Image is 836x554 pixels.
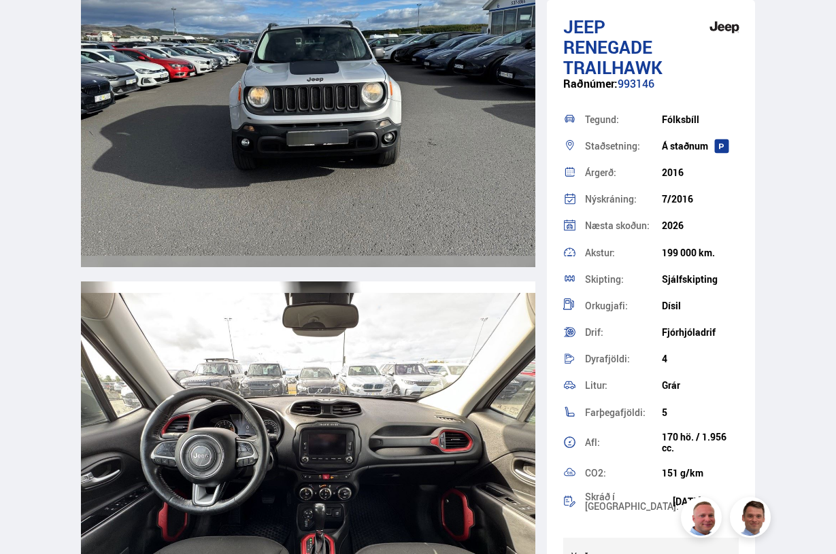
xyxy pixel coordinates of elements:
div: Dyrafjöldi: [585,354,662,364]
div: Dísil [662,300,739,311]
div: Á staðnum [662,141,739,152]
div: Afl: [585,438,662,447]
div: Litur: [585,381,662,390]
span: Raðnúmer: [563,76,618,91]
div: Fjórhjóladrif [662,327,739,338]
div: 993146 [563,77,739,104]
div: Drif: [585,328,662,337]
span: Renegade TRAILHAWK [563,35,663,80]
div: Skipting: [585,275,662,284]
div: Sjálfskipting [662,274,739,285]
div: Tegund: [585,115,662,124]
div: Skráð í [GEOGRAPHIC_DATA]: [585,492,673,511]
div: 199 000 km. [662,247,739,258]
div: Staðsetning: [585,141,662,151]
img: FbJEzSuNWCJXmdc-.webp [732,499,773,540]
img: siFngHWaQ9KaOqBr.png [683,499,724,540]
div: Farþegafjöldi: [585,408,662,417]
div: 7/2016 [662,194,739,205]
div: Næsta skoðun: [585,221,662,230]
div: Orkugjafi: [585,301,662,311]
button: Opna LiveChat spjallviðmót [11,5,52,46]
div: 5 [662,407,739,418]
img: brand logo [704,10,745,44]
div: Nýskráning: [585,194,662,204]
div: Akstur: [585,248,662,258]
div: 2016 [662,167,739,178]
div: Grár [662,380,739,391]
div: 151 g/km [662,468,739,479]
div: [DATE] [673,496,739,507]
div: 2026 [662,220,739,231]
span: Jeep [563,14,605,39]
div: Árgerð: [585,168,662,177]
div: 170 hö. / 1.956 cc. [662,432,739,453]
div: CO2: [585,468,662,478]
div: Fólksbíll [662,114,739,125]
div: 4 [662,353,739,364]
